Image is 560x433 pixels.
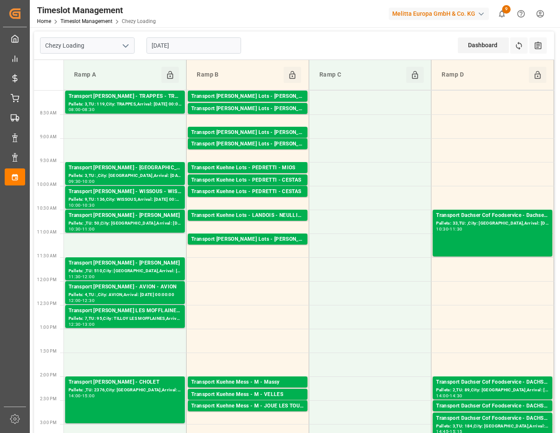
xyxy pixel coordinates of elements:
div: 12:30 [69,322,81,326]
div: Ramp B [193,67,284,83]
span: 1:30 PM [40,349,57,353]
div: Transport [PERSON_NAME] - AVION - AVION [69,283,181,291]
input: Type to search/select [40,37,135,54]
div: 10:00 [82,179,95,183]
div: Ramp C [316,67,406,83]
div: Transport [PERSON_NAME] - WISSOUS - WISSOUS [69,188,181,196]
div: Pallets: 2,TU: ,City: [GEOGRAPHIC_DATA],Arrival: [DATE] 00:00:00 [191,148,304,156]
span: 11:30 AM [37,254,57,258]
div: Transport Kuehne Mess - M - Massy [191,378,304,387]
div: Pallets: 27,TU: ,City: [GEOGRAPHIC_DATA],Arrival: [DATE] 00:00:00 [191,244,304,251]
span: 3:00 PM [40,420,57,425]
span: 11:00 AM [37,230,57,234]
button: open menu [119,39,132,52]
div: Transport [PERSON_NAME] - TRAPPES - TRAPPES [69,92,181,101]
div: 10:30 [69,227,81,231]
div: Pallets: ,TU: 510,City: [GEOGRAPHIC_DATA],Arrival: [DATE] 00:00:00 [69,268,181,275]
div: Transport Kuehne Lots - PEDRETTI - CESTAS [191,176,304,185]
div: Transport Dachser Cof Foodservice - DACHSER MESSAGERIE - Beauvallon [436,378,549,387]
div: 10:30 [82,203,95,207]
button: Melitta Europa GmbH & Co. KG [389,6,492,22]
div: 14:30 [450,394,462,398]
div: Pallets: 9,TU: 680,City: CARQUEFOU,Arrival: [DATE] 00:00:00 [191,113,304,120]
div: Pallets: 3,TU: 119,City: TRAPPES,Arrival: [DATE] 00:00:00 [69,101,181,108]
div: Pallets: 33,TU: ,City: [GEOGRAPHIC_DATA],Arrival: [DATE] 00:00:00 [436,220,549,227]
div: Transport Kuehne Lots - PEDRETTI - CESTAS [191,188,304,196]
div: Pallets: 9,TU: 136,City: WISSOUS,Arrival: [DATE] 00:00:00 [69,196,181,203]
span: 10:30 AM [37,206,57,211]
div: Pallets: 1,TU: 237,City: MIOS,Arrival: [DATE] 00:00:00 [191,172,304,179]
div: 12:00 [82,275,95,279]
div: Transport Kuehne Lots - PEDRETTI - MIOS [191,164,304,172]
span: 12:00 PM [37,277,57,282]
span: 9:00 AM [40,134,57,139]
div: Transport [PERSON_NAME] - [PERSON_NAME] [69,259,181,268]
span: 8:30 AM [40,111,57,115]
div: Ramp A [71,67,161,83]
div: Pallets: 3,TU: ,City: [GEOGRAPHIC_DATA],Arrival: [DATE] 00:00:00 [69,172,181,179]
div: Pallets: 2,TU: 89,City: [GEOGRAPHIC_DATA],Arrival: [DATE] 00:00:00 [436,387,549,394]
div: Transport [PERSON_NAME] Lots - [PERSON_NAME] [191,105,304,113]
div: Melitta Europa GmbH & Co. KG [389,8,489,20]
div: - [81,275,82,279]
div: Pallets: ,TU: 14,City: Massy,Arrival: [DATE] 00:00:00 [191,387,304,394]
div: Transport Dachser Cof Foodservice - DACHSER MESSAGERIE - MONTCORNET [436,414,549,423]
input: DD-MM-YYYY [146,37,241,54]
div: - [81,203,82,207]
a: Timeslot Management [60,18,112,24]
div: - [81,179,82,183]
a: Home [37,18,51,24]
div: Pallets: 7,TU: 95,City: TILLOY LES MOFFLAINES,Arrival: [DATE] 00:00:00 [69,315,181,322]
div: Transport Dachser Cof Foodservice - DACHSER MESSAGERIE - Brive-la-gaillarde [436,402,549,410]
div: - [81,227,82,231]
div: Transport [PERSON_NAME] LES MOFFLAINES - TILLOY LES MOFFLAINES [69,307,181,315]
div: Transport [PERSON_NAME] - CHOLET [69,378,181,387]
div: 10:30 [436,227,448,231]
div: Transport Kuehne Mess - M - JOUE LES TOURS [191,402,304,410]
span: 2:30 PM [40,396,57,401]
div: 12:30 [82,299,95,302]
span: 9:30 AM [40,158,57,163]
button: Help Center [511,4,531,23]
div: Pallets: ,TU: 56,City: NEULLIAC,Arrival: [DATE] 00:00:00 [191,220,304,227]
div: 08:30 [82,108,95,111]
div: Transport [PERSON_NAME] Lots - [PERSON_NAME] [191,92,304,101]
span: 2:00 PM [40,373,57,377]
div: Pallets: 1,TU: 16,City: [GEOGRAPHIC_DATA],Arrival: [DATE] 00:00:00 [191,399,304,406]
div: 11:30 [69,275,81,279]
div: Transport [PERSON_NAME] Lots - [PERSON_NAME] [191,128,304,137]
div: 08:00 [69,108,81,111]
span: 10:00 AM [37,182,57,187]
div: Pallets: 4,TU: 345,City: [GEOGRAPHIC_DATA],Arrival: [DATE] 00:00:00 [191,185,304,192]
div: 14:00 [69,394,81,398]
div: Pallets: 18,TU: 360,City: CARQUEFOU,Arrival: [DATE] 00:00:00 [191,101,304,108]
div: 13:00 [82,322,95,326]
button: show 9 new notifications [492,4,511,23]
div: - [81,108,82,111]
span: 12:30 PM [37,301,57,306]
div: 14:00 [436,394,448,398]
div: Pallets: 4,TU: ,City: AVION,Arrival: [DATE] 00:00:00 [69,291,181,299]
div: Pallets: 2,TU: ,City: JOUE LES TOURS,Arrival: [DATE] 00:00:00 [191,410,304,418]
div: 15:00 [82,394,95,398]
div: Dashboard [458,37,509,53]
div: Transport [PERSON_NAME] Lots - [PERSON_NAME] [191,235,304,244]
div: - [81,394,82,398]
div: 11:30 [450,227,462,231]
div: 12:00 [69,299,81,302]
div: Pallets: 3,TU: 184,City: [GEOGRAPHIC_DATA],Arrival: [DATE] 00:00:00 [436,423,549,430]
div: - [448,227,450,231]
div: Pallets: ,TU: 56,City: [GEOGRAPHIC_DATA],Arrival: [DATE] 00:00:00 [191,137,304,144]
div: Pallets: 1,TU: 14,City: [GEOGRAPHIC_DATA],Arrival: [DATE] 00:00:00 [436,410,549,418]
span: 9 [502,5,511,14]
div: Pallets: ,TU: 50,City: [GEOGRAPHIC_DATA],Arrival: [DATE] 00:00:00 [69,220,181,227]
div: Transport [PERSON_NAME] - [GEOGRAPHIC_DATA] - [GEOGRAPHIC_DATA] [69,164,181,172]
div: Transport Dachser Cof Foodservice - Dachser Affrètement - [GEOGRAPHIC_DATA] [436,211,549,220]
div: - [81,322,82,326]
div: Transport Kuehne Mess - M - VELLES [191,390,304,399]
div: Transport [PERSON_NAME] Lots - [PERSON_NAME] [191,140,304,148]
div: - [448,394,450,398]
div: Transport Kuehne Lots - LANDOIS - NEULLIAC [191,211,304,220]
div: Transport [PERSON_NAME] - [PERSON_NAME] [69,211,181,220]
span: 1:00 PM [40,325,57,330]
